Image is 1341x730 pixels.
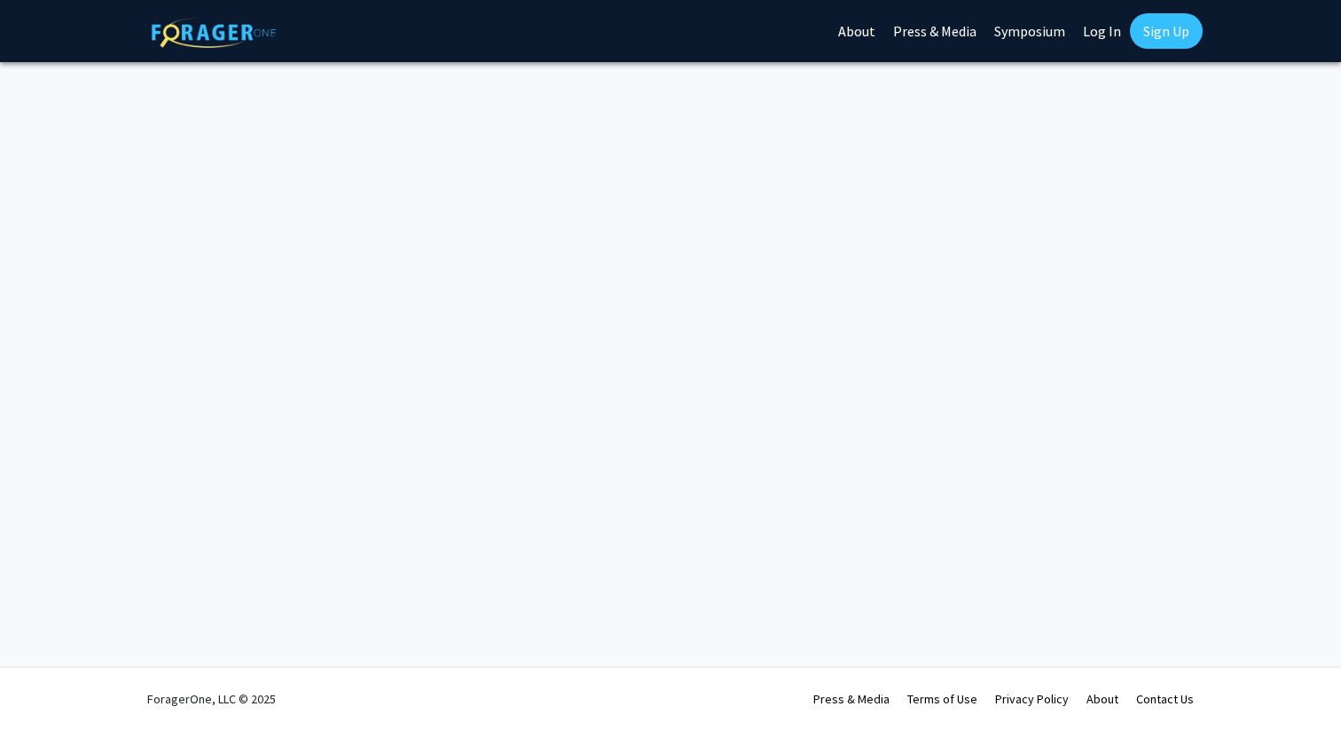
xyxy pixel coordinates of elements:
a: Sign Up [1130,13,1203,49]
a: Contact Us [1136,691,1194,707]
div: ForagerOne, LLC © 2025 [147,668,276,730]
img: ForagerOne Logo [152,17,276,48]
a: About [1086,691,1118,707]
a: Press & Media [813,691,890,707]
a: Terms of Use [907,691,977,707]
a: Privacy Policy [995,691,1069,707]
